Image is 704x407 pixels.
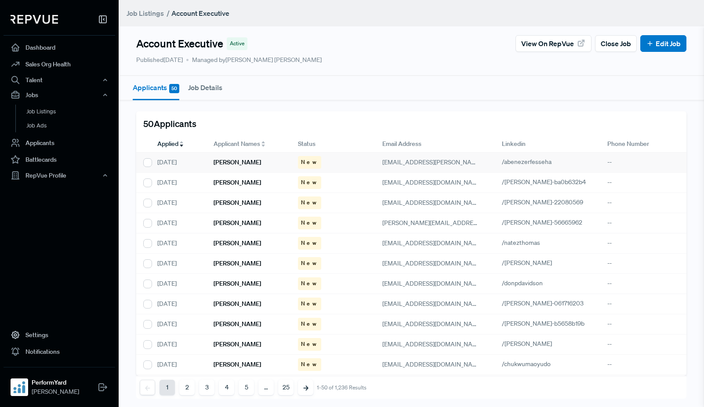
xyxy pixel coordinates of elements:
button: … [258,380,274,395]
div: -- [600,355,685,375]
button: 3 [199,380,214,395]
h6: [PERSON_NAME] [214,300,261,308]
div: -- [600,233,685,254]
a: Battlecards [4,151,115,168]
span: /[PERSON_NAME]-22080569 [502,198,583,206]
button: 25 [278,380,294,395]
span: / [167,9,170,18]
div: -- [600,375,685,395]
span: 50 [169,84,179,93]
h6: [PERSON_NAME] [214,341,261,348]
a: /[PERSON_NAME]-b5658b19b [502,320,595,327]
a: Settings [4,327,115,343]
span: New [301,199,318,207]
div: [DATE] [150,193,207,213]
div: [DATE] [150,375,207,395]
h6: [PERSON_NAME] [214,199,261,207]
span: [EMAIL_ADDRESS][DOMAIN_NAME] [382,280,483,287]
a: Dashboard [4,39,115,56]
a: Sales Org Health [4,56,115,73]
div: [DATE] [150,314,207,334]
a: Job Listings [127,8,164,18]
div: -- [600,274,685,294]
span: /[PERSON_NAME] [502,340,552,348]
span: New [301,219,318,227]
strong: PerformYard [32,378,79,387]
button: RepVue Profile [4,168,115,183]
a: Edit Job [646,38,681,49]
div: -- [600,254,685,274]
div: [DATE] [150,254,207,274]
h6: [PERSON_NAME] [214,361,261,368]
span: [PERSON_NAME] [32,387,79,396]
button: Next [298,380,313,395]
div: [DATE] [150,233,207,254]
p: Published [DATE] [136,55,183,65]
span: /donpdavidson [502,279,543,287]
span: New [301,158,318,166]
div: -- [600,193,685,213]
nav: pagination [140,380,367,395]
div: [DATE] [150,213,207,233]
a: Applicants [4,134,115,151]
a: /natezthomas [502,239,550,247]
span: New [301,320,318,328]
span: [EMAIL_ADDRESS][DOMAIN_NAME] [382,178,483,186]
a: Job Ads [15,119,127,133]
div: [DATE] [150,334,207,355]
h6: [PERSON_NAME] [214,260,261,267]
button: Applicants [133,76,179,100]
button: Close Job [595,35,637,52]
span: /natezthomas [502,239,540,247]
span: [EMAIL_ADDRESS][DOMAIN_NAME] [382,320,483,328]
span: /chukwumaoyudo [502,360,551,368]
span: New [301,340,318,348]
h6: [PERSON_NAME] [214,320,261,328]
span: Applied [157,139,178,149]
img: RepVue [11,15,58,24]
span: [EMAIL_ADDRESS][DOMAIN_NAME] [382,360,483,368]
a: /donpdavidson [502,279,553,287]
div: Talent [4,73,115,87]
button: 2 [179,380,195,395]
span: New [301,360,318,368]
span: /[PERSON_NAME]-56665962 [502,218,582,226]
span: Managed by [PERSON_NAME] [PERSON_NAME] [186,55,322,65]
strong: Account Executive [171,9,229,18]
a: /abenezerfesseha [502,158,562,166]
h6: [PERSON_NAME] [214,280,261,287]
button: View on RepVue [515,35,592,52]
span: [EMAIL_ADDRESS][DOMAIN_NAME] [382,239,483,247]
div: -- [600,334,685,355]
a: /chukwumaoyudo [502,360,561,368]
h4: Account Executive [136,37,223,50]
span: [EMAIL_ADDRESS][DOMAIN_NAME] [382,199,483,207]
span: /[PERSON_NAME] [502,259,552,267]
span: [EMAIL_ADDRESS][DOMAIN_NAME] [382,300,483,308]
span: Status [298,139,316,149]
span: Email Address [382,139,421,149]
button: Previous [140,380,155,395]
span: [EMAIL_ADDRESS][DOMAIN_NAME] [382,340,483,348]
div: Toggle SortBy [207,136,291,153]
button: Edit Job [640,35,686,52]
span: New [301,300,318,308]
a: /[PERSON_NAME] [502,259,562,267]
a: /[PERSON_NAME]-061716203 [502,299,594,307]
a: /[PERSON_NAME]-ba0b632b4 [502,178,596,186]
div: -- [600,153,685,173]
img: PerformYard [12,380,26,394]
span: New [301,239,318,247]
div: -- [600,294,685,314]
a: /[PERSON_NAME]-56665962 [502,218,592,226]
div: [DATE] [150,173,207,193]
span: Phone Number [607,139,649,149]
span: /[PERSON_NAME]-b5658b19b [502,320,584,327]
span: /abenezerfesseha [502,158,552,166]
button: 1 [160,380,175,395]
h6: [PERSON_NAME] [214,159,261,166]
button: Jobs [4,87,115,102]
